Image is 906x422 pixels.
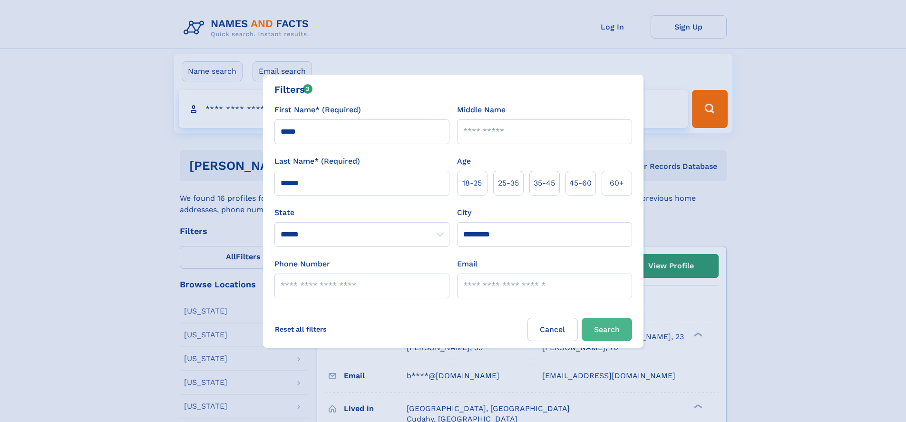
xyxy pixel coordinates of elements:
label: State [274,207,449,218]
label: Last Name* (Required) [274,156,360,167]
label: First Name* (Required) [274,104,361,116]
span: 35‑45 [534,177,555,189]
label: Email [457,258,477,270]
button: Search [582,318,632,341]
span: 60+ [610,177,624,189]
label: City [457,207,471,218]
span: 25‑35 [498,177,519,189]
label: Reset all filters [269,318,333,341]
label: Phone Number [274,258,330,270]
span: 18‑25 [462,177,482,189]
label: Age [457,156,471,167]
span: 45‑60 [569,177,592,189]
label: Middle Name [457,104,506,116]
div: Filters [274,82,313,97]
label: Cancel [527,318,578,341]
